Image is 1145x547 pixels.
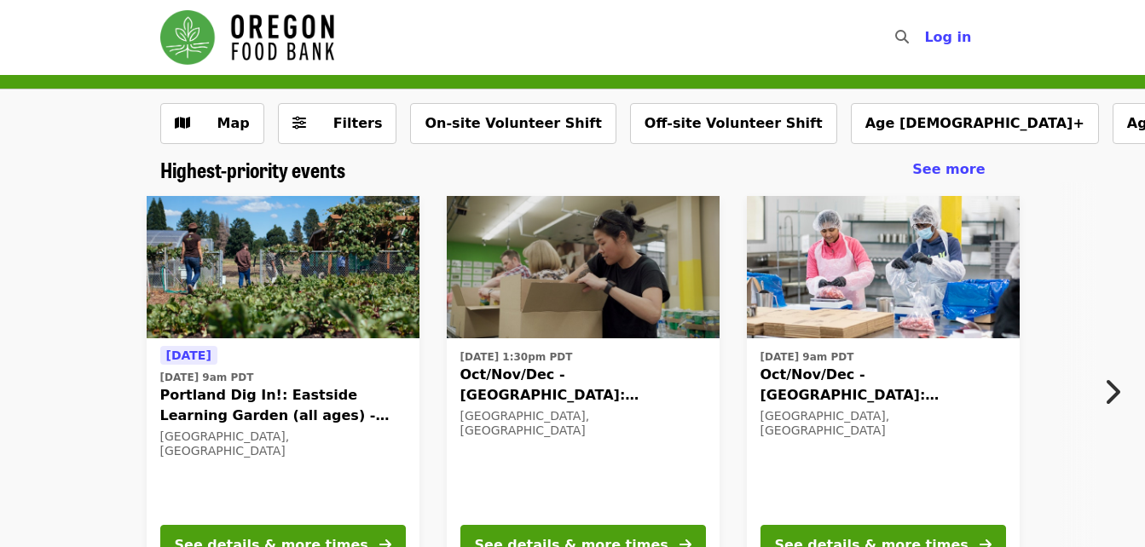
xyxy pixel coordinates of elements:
button: On-site Volunteer Shift [410,103,616,144]
time: [DATE] 1:30pm PDT [460,349,573,365]
button: Log in [911,20,985,55]
time: [DATE] 9am PDT [760,349,854,365]
span: Oct/Nov/Dec - [GEOGRAPHIC_DATA]: Repack/Sort (age [DEMOGRAPHIC_DATA]+) [760,365,1006,406]
div: Highest-priority events [147,158,999,182]
span: Log in [924,29,971,45]
span: See more [912,161,985,177]
button: Off-site Volunteer Shift [630,103,837,144]
img: Oct/Nov/Dec - Portland: Repack/Sort (age 8+) organized by Oregon Food Bank [447,196,720,339]
span: Portland Dig In!: Eastside Learning Garden (all ages) - Aug/Sept/Oct [160,385,406,426]
i: sliders-h icon [292,115,306,131]
input: Search [919,17,933,58]
div: [GEOGRAPHIC_DATA], [GEOGRAPHIC_DATA] [760,409,1006,438]
img: Oct/Nov/Dec - Beaverton: Repack/Sort (age 10+) organized by Oregon Food Bank [747,196,1020,339]
button: Next item [1089,368,1145,416]
a: Highest-priority events [160,158,345,182]
button: Age [DEMOGRAPHIC_DATA]+ [851,103,1099,144]
a: See more [912,159,985,180]
time: [DATE] 9am PDT [160,370,254,385]
span: [DATE] [166,348,211,362]
img: Oregon Food Bank - Home [160,10,334,65]
i: map icon [175,115,190,131]
div: [GEOGRAPHIC_DATA], [GEOGRAPHIC_DATA] [160,429,406,458]
i: search icon [895,29,909,45]
div: [GEOGRAPHIC_DATA], [GEOGRAPHIC_DATA] [460,409,706,438]
span: Map [217,115,250,131]
button: Show map view [160,103,264,144]
span: Oct/Nov/Dec - [GEOGRAPHIC_DATA]: Repack/Sort (age [DEMOGRAPHIC_DATA]+) [460,365,706,406]
span: Highest-priority events [160,154,345,184]
img: Portland Dig In!: Eastside Learning Garden (all ages) - Aug/Sept/Oct organized by Oregon Food Bank [147,196,419,339]
i: chevron-right icon [1103,376,1120,408]
button: Filters (0 selected) [278,103,397,144]
span: Filters [333,115,383,131]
